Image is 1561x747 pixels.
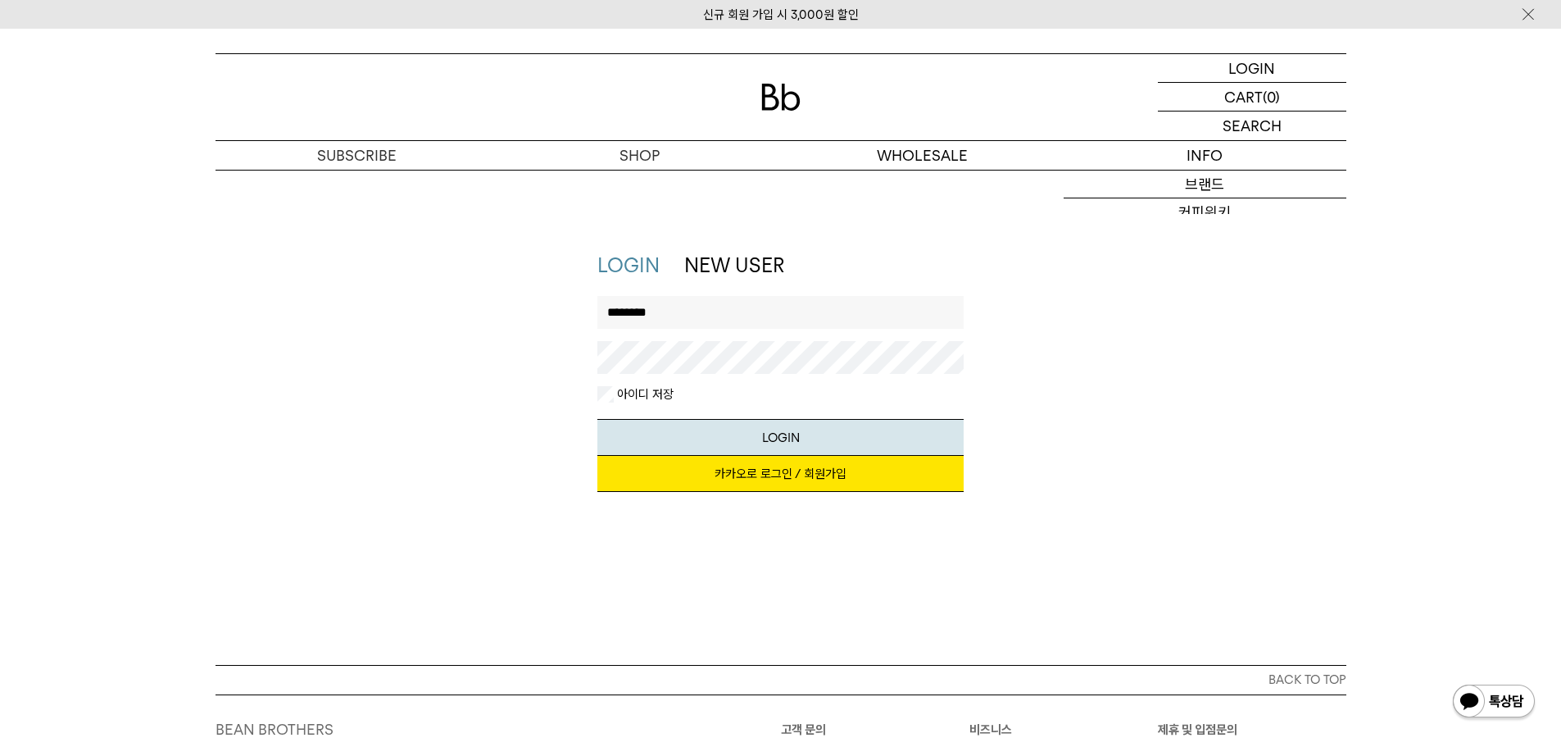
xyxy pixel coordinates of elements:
[1451,683,1536,722] img: 카카오톡 채널 1:1 채팅 버튼
[1223,112,1282,140] p: SEARCH
[1224,83,1263,111] p: CART
[1064,198,1346,226] a: 커피위키
[684,253,784,277] a: NEW USER
[969,720,1158,740] p: 비즈니스
[1158,83,1346,112] a: CART (0)
[597,419,964,456] button: LOGIN
[1263,83,1280,111] p: (0)
[1158,54,1346,83] a: LOGIN
[761,84,801,111] img: 로고
[597,253,660,277] a: LOGIN
[216,665,1346,695] button: BACK TO TOP
[703,7,859,22] a: 신규 회원 가입 시 3,000원 할인
[781,141,1064,170] p: WHOLESALE
[216,721,334,738] a: BEAN BROTHERS
[597,456,964,492] a: 카카오로 로그인 / 회원가입
[781,720,969,740] p: 고객 문의
[1158,720,1346,740] p: 제휴 및 입점문의
[1064,141,1346,170] p: INFO
[1064,171,1346,198] a: 브랜드
[498,141,781,170] a: SHOP
[1228,54,1275,82] p: LOGIN
[614,386,674,403] label: 아이디 저장
[216,141,498,170] a: SUBSCRIBE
